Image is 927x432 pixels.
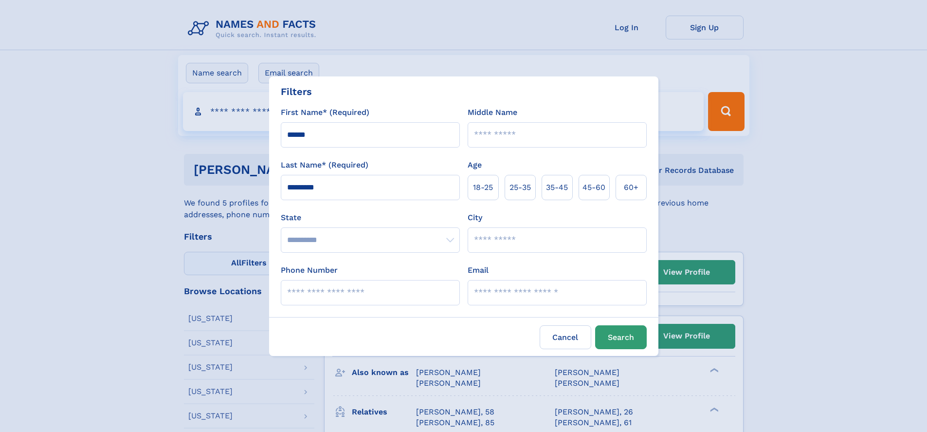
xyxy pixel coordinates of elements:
span: 45‑60 [582,182,605,193]
label: Phone Number [281,264,338,276]
span: 60+ [624,182,638,193]
span: 18‑25 [473,182,493,193]
label: Cancel [540,325,591,349]
label: Email [468,264,489,276]
label: City [468,212,482,224]
div: Filters [281,84,312,99]
label: Age [468,159,482,171]
span: 25‑35 [509,182,531,193]
label: State [281,212,460,224]
label: First Name* (Required) [281,107,369,118]
label: Last Name* (Required) [281,159,368,171]
label: Middle Name [468,107,517,118]
span: 35‑45 [546,182,568,193]
button: Search [595,325,647,349]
